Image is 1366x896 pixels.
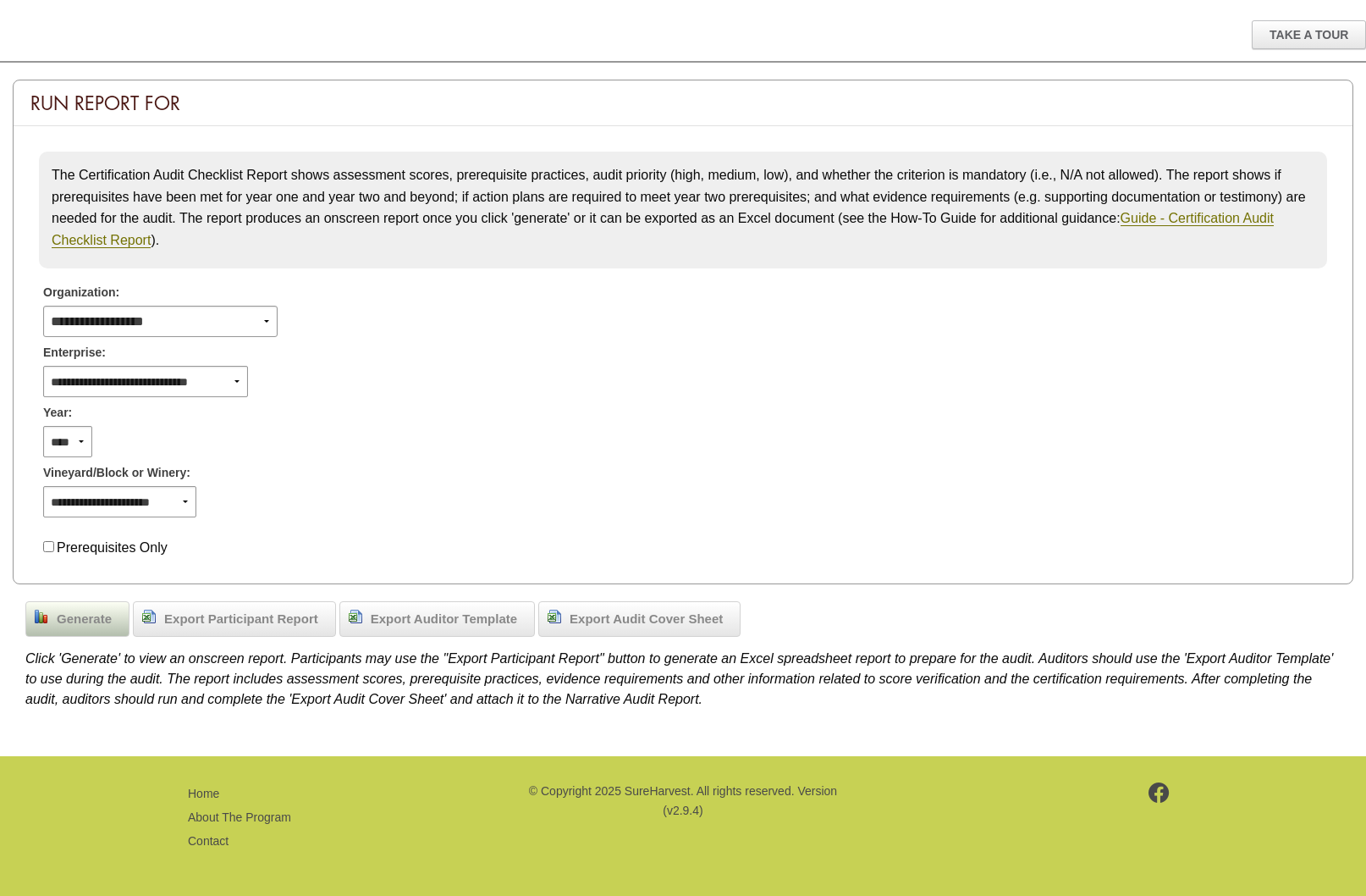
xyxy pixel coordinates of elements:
span: Vineyard/Block or Winery: [43,464,190,482]
div: Take A Tour [1252,20,1366,49]
a: About The Program [188,810,291,824]
span: Export Participant Report [156,610,327,629]
span: Year: [43,404,72,422]
span: Generate [48,610,120,629]
a: Generate [25,601,129,637]
div: Run Report For [14,80,1352,126]
img: chart_bar.png [35,610,48,623]
a: Guide - Certification Audit Checklist Report [52,211,1274,248]
a: Home [188,787,219,800]
a: Export Auditor Template [339,601,535,637]
img: page_excel.png [142,610,156,623]
p: The Certification Audit Checklist Report shows assessment scores, prerequisite practices, audit p... [52,164,1314,251]
span: Enterprise: [43,344,106,362]
div: Click 'Generate' to view an onscreen report. Participants may use the "Export Participant Report"... [25,640,1341,710]
a: Contact [188,834,229,848]
span: Organization: [43,284,119,301]
span: Export Auditor Template [362,610,526,629]
p: © Copyright 2025 SureHarvest. All rights reserved. Version (v2.9.4) [526,782,840,820]
img: page_excel.png [349,610,362,623]
a: Export Audit Cover Sheet [538,601,741,637]
label: Prerequisites Only [57,540,168,555]
img: page_excel.png [548,610,561,623]
a: Export Participant Report [133,601,336,637]
span: Export Audit Cover Sheet [561,610,731,629]
img: footer-facebook.png [1148,783,1170,803]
